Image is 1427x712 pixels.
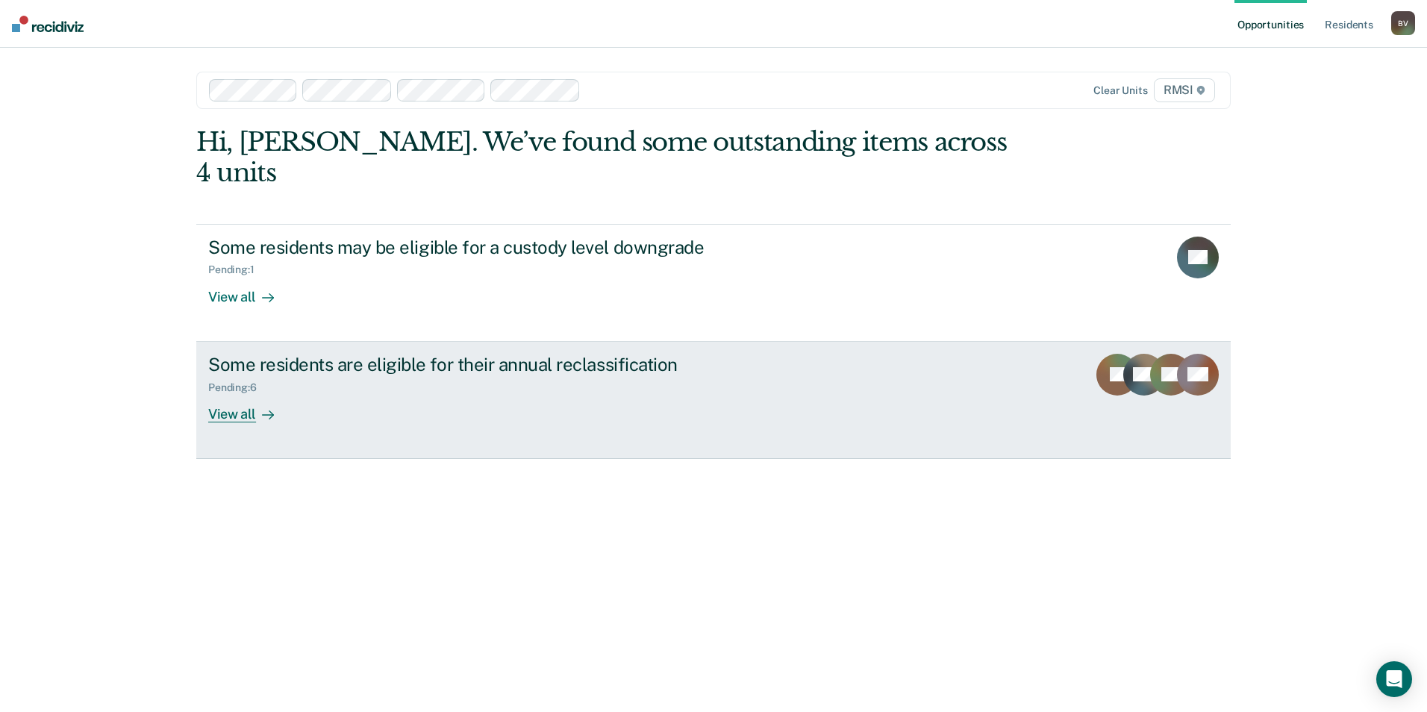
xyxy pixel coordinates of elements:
[208,381,269,394] div: Pending : 6
[196,127,1024,188] div: Hi, [PERSON_NAME]. We’ve found some outstanding items across 4 units
[1391,11,1415,35] div: B V
[196,342,1231,459] a: Some residents are eligible for their annual reclassificationPending:6View all
[208,237,732,258] div: Some residents may be eligible for a custody level downgrade
[196,224,1231,342] a: Some residents may be eligible for a custody level downgradePending:1View all
[208,354,732,375] div: Some residents are eligible for their annual reclassification
[1391,11,1415,35] button: BV
[208,393,292,422] div: View all
[1376,661,1412,697] div: Open Intercom Messenger
[12,16,84,32] img: Recidiviz
[1154,78,1215,102] span: RMSI
[208,276,292,305] div: View all
[1093,84,1148,97] div: Clear units
[208,263,266,276] div: Pending : 1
